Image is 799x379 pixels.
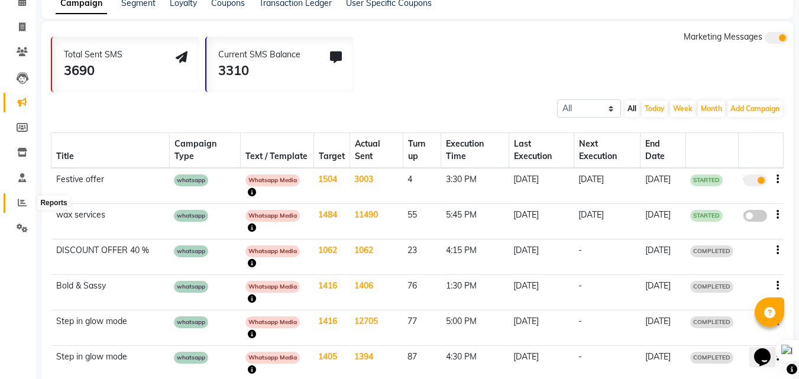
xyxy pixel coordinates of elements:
td: 12705 [350,310,403,346]
td: 1062 [313,239,350,275]
td: 5:00 PM [441,310,509,346]
span: whatsapp [174,281,208,293]
th: End Date [641,133,686,169]
span: Whatsapp Media [245,245,300,257]
td: 3:30 PM [441,168,509,204]
td: Step in glow mode [51,310,170,346]
button: Today [642,101,668,117]
span: Whatsapp Media [245,281,300,293]
td: Bold & Sassy [51,275,170,310]
td: 3003 [350,168,403,204]
label: false [743,210,767,222]
td: 1:30 PM [441,275,509,310]
td: [DATE] [641,275,686,310]
div: Reports [37,196,70,210]
td: [DATE] [509,310,574,346]
td: 1406 [350,275,403,310]
span: whatsapp [174,174,208,186]
span: Whatsapp Media [245,174,300,186]
th: Last Execution [509,133,574,169]
td: 4:15 PM [441,239,509,275]
button: Add Campaign [727,101,782,117]
td: [DATE] [509,168,574,204]
button: Month [698,101,725,117]
td: 77 [403,310,441,346]
span: STARTED [690,174,723,186]
td: [DATE] [574,168,641,204]
iframe: chat widget [749,332,787,367]
td: 23 [403,239,441,275]
td: 55 [403,204,441,239]
div: 3310 [218,61,300,80]
td: [DATE] [641,310,686,346]
label: true [743,174,767,186]
td: 1416 [313,310,350,346]
span: Whatsapp Media [245,210,300,222]
span: COMPLETED [690,245,733,257]
td: 1484 [313,204,350,239]
td: 1504 [313,168,350,204]
td: - [574,239,641,275]
td: 11490 [350,204,403,239]
span: Whatsapp Media [245,316,300,328]
td: [DATE] [641,239,686,275]
button: All [625,101,639,117]
th: Execution Time [441,133,509,169]
div: 3690 [64,61,122,80]
td: 1416 [313,275,350,310]
td: wax services [51,204,170,239]
td: [DATE] [509,204,574,239]
div: Current SMS Balance [218,48,300,61]
div: Total Sent SMS [64,48,122,61]
span: COMPLETED [690,352,733,364]
th: Actual Sent [350,133,403,169]
td: DISCOUNT OFFER 40 % [51,239,170,275]
span: whatsapp [174,352,208,364]
td: 4 [403,168,441,204]
span: STARTED [690,210,723,222]
th: Title [51,133,170,169]
td: 5:45 PM [441,204,509,239]
span: Whatsapp Media [245,352,300,364]
td: - [574,275,641,310]
td: [DATE] [641,204,686,239]
span: COMPLETED [690,281,733,293]
td: Festive offer [51,168,170,204]
button: Week [670,101,696,117]
td: - [574,310,641,346]
span: Marketing Messages [684,31,762,42]
td: 76 [403,275,441,310]
span: whatsapp [174,316,208,328]
th: Target [313,133,350,169]
td: [DATE] [641,168,686,204]
th: Next Execution [574,133,641,169]
td: [DATE] [574,204,641,239]
th: Text / Template [241,133,314,169]
td: 1062 [350,239,403,275]
span: whatsapp [174,210,208,222]
span: whatsapp [174,245,208,257]
th: Turn up [403,133,441,169]
th: Campaign Type [169,133,241,169]
td: [DATE] [509,239,574,275]
span: COMPLETED [690,316,733,328]
td: [DATE] [509,275,574,310]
